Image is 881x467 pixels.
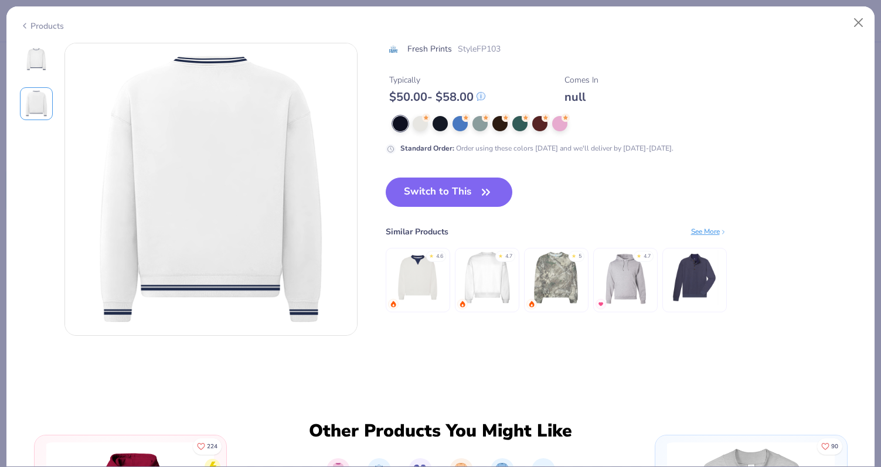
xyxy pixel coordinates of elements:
img: brand logo [386,45,402,54]
button: Like [193,438,222,455]
div: ★ [637,253,641,257]
button: Like [817,438,842,455]
button: Switch to This [386,178,513,207]
div: ★ [572,253,576,257]
img: trending.gif [528,301,535,308]
strong: Standard Order : [400,144,454,153]
button: Close [848,12,870,34]
div: Comes In [564,74,598,86]
div: 4.7 [505,253,512,261]
div: 4.7 [644,253,651,261]
img: Fresh Prints Chicago Camo Heavyweight Crewneck [528,250,584,305]
div: 4.6 [436,253,443,261]
div: Products [20,20,64,32]
div: See More [691,226,727,237]
div: Order using these colors [DATE] and we'll deliver by [DATE]-[DATE]. [400,143,673,154]
img: Jerzees Nublend Hooded Sweatshirt [597,250,653,305]
div: $ 50.00 - $ 58.00 [389,90,485,104]
span: 224 [207,444,217,449]
img: Fresh Prints Retro Crewneck [390,250,445,305]
img: trending.gif [390,301,397,308]
img: Back [65,43,357,335]
div: Other Products You Might Like [302,421,580,442]
div: ★ [429,253,434,257]
img: Men's Dale Pullover [666,250,722,305]
div: Typically [389,74,485,86]
img: MostFav.gif [597,301,604,308]
img: Fresh Prints Chicago Heavyweight Crewneck [459,250,515,305]
img: Front [22,45,50,73]
div: Similar Products [386,226,448,238]
span: 90 [831,444,838,449]
span: Style FP103 [458,43,501,55]
img: trending.gif [459,301,466,308]
div: 5 [579,253,581,261]
span: Fresh Prints [407,43,452,55]
div: ★ [498,253,503,257]
div: null [564,90,598,104]
img: Back [22,90,50,118]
